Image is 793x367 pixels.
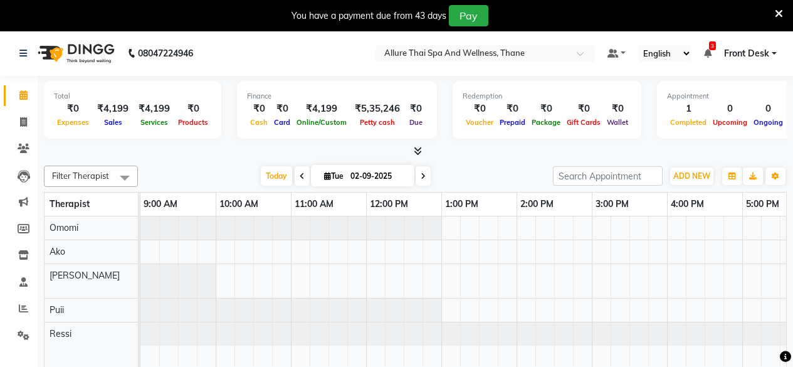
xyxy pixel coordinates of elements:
a: 4:00 PM [668,195,707,213]
a: 2:00 PM [517,195,557,213]
div: 0 [750,102,786,116]
div: Total [54,91,211,102]
div: ₹4,199 [134,102,175,116]
a: 3:00 PM [592,195,632,213]
span: Petty cash [357,118,398,127]
div: ₹0 [271,102,293,116]
span: Puii [50,304,64,316]
a: 1:00 PM [442,195,481,213]
span: Tue [321,171,347,181]
div: ₹0 [463,102,496,116]
div: ₹0 [564,102,604,116]
span: Voucher [463,118,496,127]
div: 0 [710,102,750,116]
span: Gift Cards [564,118,604,127]
div: You have a payment due from 43 days [291,9,446,23]
div: ₹0 [604,102,631,116]
span: Package [528,118,564,127]
span: Card [271,118,293,127]
div: ₹0 [405,102,427,116]
span: Front Desk [724,47,769,60]
div: ₹4,199 [293,102,350,116]
span: Sales [101,118,125,127]
img: logo [32,36,118,71]
div: 1 [667,102,710,116]
input: 2025-09-02 [347,167,409,186]
span: Services [137,118,171,127]
span: Cash [247,118,271,127]
a: 12:00 PM [367,195,411,213]
span: Ako [50,246,65,257]
span: Filter Therapist [52,171,109,181]
div: ₹0 [54,102,92,116]
span: ADD NEW [673,171,710,181]
div: ₹4,199 [92,102,134,116]
span: Today [261,166,292,186]
button: Pay [449,5,488,26]
div: ₹0 [247,102,271,116]
span: Expenses [54,118,92,127]
span: Prepaid [496,118,528,127]
div: ₹0 [175,102,211,116]
span: Products [175,118,211,127]
div: ₹0 [528,102,564,116]
a: 5:00 PM [743,195,782,213]
span: Completed [667,118,710,127]
div: Redemption [463,91,631,102]
span: [PERSON_NAME] [50,270,120,281]
span: Omomi [50,222,78,233]
a: 3 [704,48,712,59]
span: 3 [709,41,716,50]
span: Ressi [50,328,71,339]
span: Online/Custom [293,118,350,127]
a: 11:00 AM [291,195,337,213]
span: Therapist [50,198,90,210]
button: ADD NEW [670,168,713,185]
div: Finance [247,91,427,102]
span: Ongoing [750,118,786,127]
b: 08047224946 [138,36,193,71]
span: Upcoming [710,118,750,127]
div: ₹5,35,246 [350,102,405,116]
a: 9:00 AM [140,195,181,213]
span: Wallet [604,118,631,127]
div: ₹0 [496,102,528,116]
span: Due [406,118,426,127]
input: Search Appointment [553,166,663,186]
a: 10:00 AM [216,195,261,213]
